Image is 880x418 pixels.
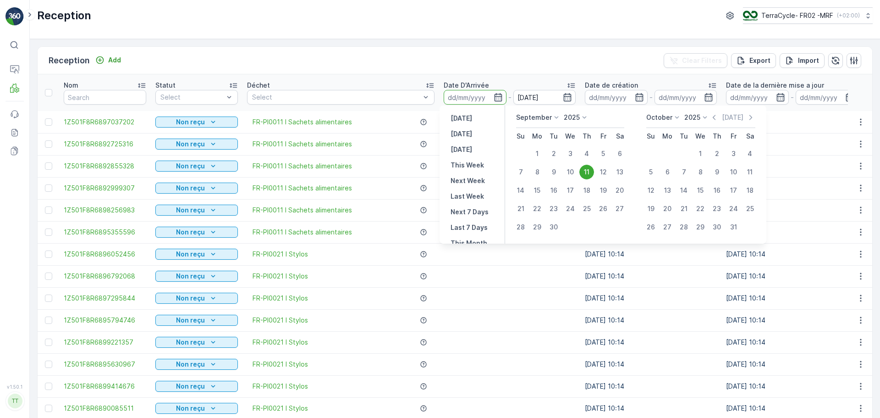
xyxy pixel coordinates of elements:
[252,93,420,102] p: Select
[45,383,52,390] div: Toggle Row Selected
[692,128,709,145] th: Wednesday
[444,90,506,105] input: dd/mm/yyyy
[546,201,561,216] div: 23
[176,162,205,171] p: Non reçu
[447,191,488,202] button: Last Week
[682,56,722,65] p: Clear Filters
[155,139,238,150] button: Non reçu
[49,54,90,67] p: Reception
[579,165,594,179] div: 11
[796,90,858,105] input: dd/mm/yyyy
[447,175,489,186] button: Next Week
[253,360,308,369] span: FR-PI0021 I Stylos
[709,165,724,179] div: 9
[643,165,658,179] div: 5
[530,201,544,216] div: 22
[45,206,52,214] div: Toggle Row Selected
[530,165,544,179] div: 8
[160,93,224,102] p: Select
[563,183,577,198] div: 17
[530,183,544,198] div: 15
[721,331,863,353] td: [DATE] 10:14
[451,129,472,139] p: [DATE]
[247,81,270,90] p: Déchet
[684,113,700,122] p: 2025
[253,294,308,303] span: FR-PI0021 I Stylos
[579,183,594,198] div: 18
[580,353,721,375] td: [DATE] 10:14
[676,183,691,198] div: 14
[447,238,491,249] button: This Month
[253,162,352,171] span: FR-PI0011 I Sachets alimentaires
[64,90,146,105] input: Search
[92,55,125,66] button: Add
[64,294,146,303] span: 1Z501F8R6897295844
[176,294,205,303] p: Non reçu
[643,201,658,216] div: 19
[798,56,819,65] p: Import
[64,404,146,413] span: 1Z501F8R6890085511
[64,184,146,193] span: 1Z501F8R6892999307
[743,7,873,24] button: TerraCycle- FR02 -MRF(+02:00)
[176,338,205,347] p: Non reçu
[45,140,52,148] div: Toggle Row Selected
[176,272,205,281] p: Non reçu
[529,128,545,145] th: Monday
[64,316,146,325] a: 1Z501F8R6895794746
[64,360,146,369] a: 1Z501F8R6895630967
[742,201,757,216] div: 25
[176,316,205,325] p: Non reçu
[155,381,238,392] button: Non reçu
[451,223,488,232] p: Last 7 Days
[709,220,724,234] div: 30
[447,160,488,171] button: This Week
[64,382,146,391] a: 1Z501F8R6899414676
[253,139,352,149] a: FR-PI0011 I Sachets alimentaires
[155,249,238,260] button: Non reçu
[579,201,594,216] div: 25
[447,222,491,233] button: Last 7 Days
[564,113,580,122] p: 2025
[721,111,863,133] td: [DATE] 10:14
[563,201,577,216] div: 24
[643,220,658,234] div: 26
[725,128,742,145] th: Friday
[5,7,24,26] img: logo
[64,228,146,237] span: 1Z501F8R6895355596
[176,184,205,193] p: Non reçu
[580,309,721,331] td: [DATE] 10:14
[643,128,659,145] th: Sunday
[643,183,658,198] div: 12
[155,403,238,414] button: Non reçu
[451,114,472,123] p: [DATE]
[611,128,628,145] th: Saturday
[64,338,146,347] span: 1Z501F8R6899221357
[513,201,528,216] div: 21
[659,128,676,145] th: Monday
[837,12,860,19] p: ( +02:00 )
[451,192,484,201] p: Last Week
[508,92,511,103] p: -
[45,229,52,236] div: Toggle Row Selected
[721,309,863,331] td: [DATE] 10:14
[563,146,577,161] div: 3
[253,117,352,127] span: FR-PI0011 I Sachets alimentaires
[176,250,205,259] p: Non reçu
[45,251,52,258] div: Toggle Row Selected
[253,206,352,215] a: FR-PI0011 I Sachets alimentaires
[749,56,770,65] p: Export
[5,384,24,390] span: v 1.50.1
[726,220,741,234] div: 31
[176,139,205,149] p: Non reçu
[155,359,238,370] button: Non reçu
[155,183,238,194] button: Non reçu
[45,405,52,412] div: Toggle Row Selected
[45,273,52,280] div: Toggle Row Selected
[743,11,758,21] img: terracycle.png
[580,265,721,287] td: [DATE] 10:14
[253,316,308,325] span: FR-PI0021 I Stylos
[530,220,544,234] div: 29
[64,272,146,281] a: 1Z501F8R6896792068
[612,183,627,198] div: 20
[64,117,146,127] span: 1Z501F8R6897037202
